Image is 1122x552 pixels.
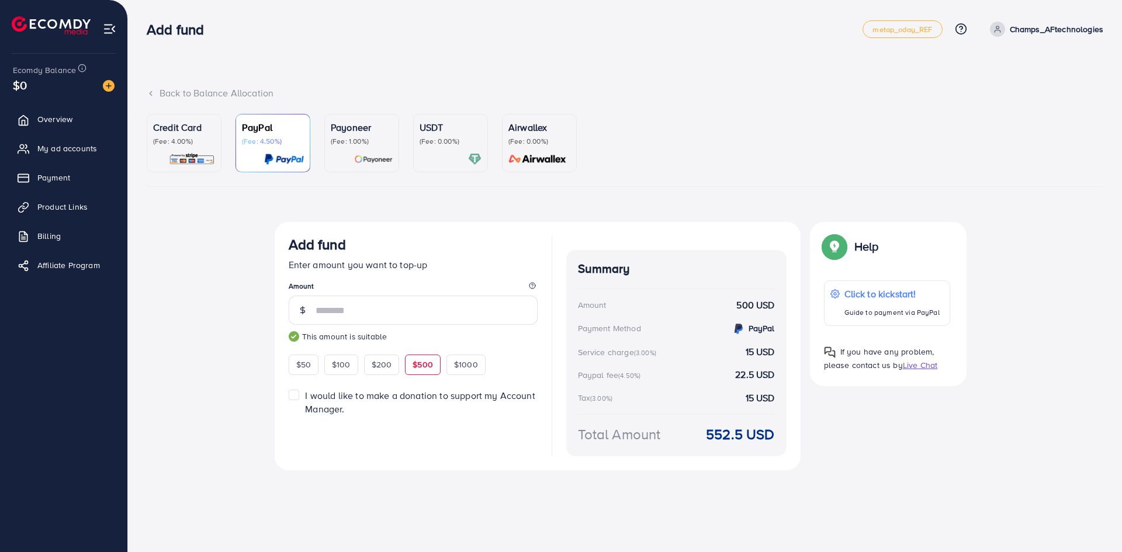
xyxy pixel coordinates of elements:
div: Tax [578,392,617,404]
img: card [264,152,304,166]
strong: 22.5 USD [735,368,774,381]
a: Affiliate Program [9,254,119,277]
img: card [354,152,393,166]
span: metap_oday_REF [872,26,932,33]
h3: Add fund [289,236,346,253]
img: image [103,80,115,92]
span: Billing [37,230,61,242]
span: Overview [37,113,72,125]
p: Help [854,239,879,254]
iframe: PayPal [421,430,538,450]
span: $1000 [454,359,478,370]
p: (Fee: 0.00%) [420,137,482,146]
span: Affiliate Program [37,259,100,271]
span: $0 [13,77,27,93]
small: This amount is suitable [289,331,538,342]
a: Champs_AFtechnologies [985,22,1103,37]
p: Payoneer [331,120,393,134]
p: (Fee: 4.50%) [242,137,304,146]
p: USDT [420,120,482,134]
small: (3.00%) [590,394,612,403]
p: (Fee: 1.00%) [331,137,393,146]
img: credit [732,322,746,336]
p: PayPal [242,120,304,134]
img: card [468,152,482,166]
p: Credit Card [153,120,215,134]
a: Payment [9,166,119,189]
span: $500 [413,359,433,370]
p: Champs_AFtechnologies [1010,22,1103,36]
a: Product Links [9,195,119,218]
a: metap_oday_REF [863,20,942,38]
span: $50 [296,359,311,370]
iframe: Chat [1072,499,1113,543]
span: $100 [332,359,351,370]
strong: 15 USD [746,345,775,359]
small: (4.50%) [618,371,640,380]
p: (Fee: 0.00%) [508,137,570,146]
div: Payment Method [578,322,641,334]
span: My ad accounts [37,143,97,154]
strong: 552.5 USD [706,424,774,445]
strong: PayPal [749,322,775,334]
h3: Add fund [147,21,213,38]
img: card [505,152,570,166]
span: If you have any problem, please contact us by [824,346,934,371]
span: Ecomdy Balance [13,64,76,76]
p: Click to kickstart! [844,287,940,301]
p: (Fee: 4.00%) [153,137,215,146]
span: $200 [372,359,392,370]
legend: Amount [289,281,538,296]
img: Popup guide [824,346,836,358]
p: Airwallex [508,120,570,134]
strong: 15 USD [746,391,775,405]
div: Back to Balance Allocation [147,86,1103,100]
small: (3.00%) [634,348,656,357]
div: Paypal fee [578,369,645,381]
p: Guide to payment via PayPal [844,305,940,320]
h4: Summary [578,262,775,276]
img: menu [103,22,116,36]
p: Enter amount you want to top-up [289,258,538,272]
a: Billing [9,224,119,248]
strong: 500 USD [736,298,774,312]
span: Product Links [37,201,88,213]
div: Total Amount [578,424,661,445]
span: Live Chat [903,359,937,371]
img: Popup guide [824,236,845,257]
img: logo [12,16,91,34]
div: Amount [578,299,607,311]
img: card [169,152,215,166]
span: Payment [37,172,70,183]
div: Service charge [578,346,660,358]
a: Overview [9,107,119,131]
img: guide [289,331,299,342]
span: I would like to make a donation to support my Account Manager. [305,389,535,415]
a: My ad accounts [9,137,119,160]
